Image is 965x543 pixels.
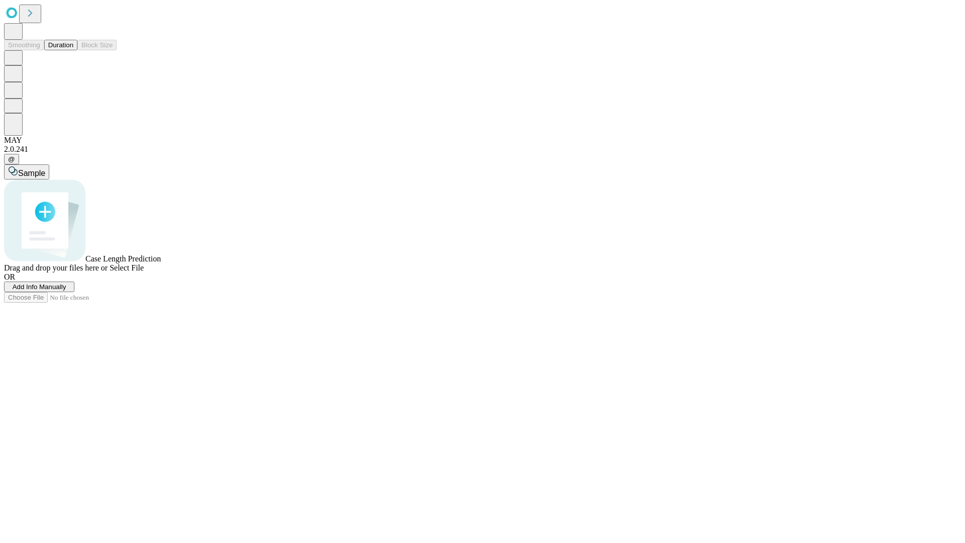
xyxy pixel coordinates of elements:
[4,154,19,164] button: @
[85,254,161,263] span: Case Length Prediction
[18,169,45,177] span: Sample
[4,282,74,292] button: Add Info Manually
[8,155,15,163] span: @
[77,40,117,50] button: Block Size
[4,136,961,145] div: MAY
[4,40,44,50] button: Smoothing
[4,164,49,179] button: Sample
[4,145,961,154] div: 2.0.241
[4,273,15,281] span: OR
[4,263,108,272] span: Drag and drop your files here or
[13,283,66,291] span: Add Info Manually
[44,40,77,50] button: Duration
[110,263,144,272] span: Select File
